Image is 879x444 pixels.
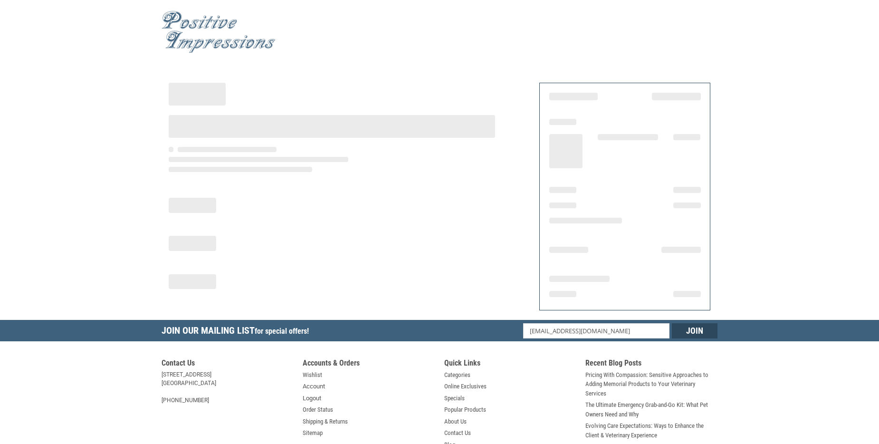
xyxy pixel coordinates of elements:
h5: Join Our Mailing List [162,320,314,344]
input: Email [523,323,670,338]
a: Sitemap [303,428,323,438]
a: Logout [303,394,321,403]
a: The Ultimate Emergency Grab-and-Go Kit: What Pet Owners Need and Why [585,400,717,419]
h5: Recent Blog Posts [585,358,717,370]
h5: Quick Links [444,358,576,370]
h5: Contact Us [162,358,294,370]
img: Positive Impressions [162,11,276,53]
a: Pricing With Compassion: Sensitive Approaches to Adding Memorial Products to Your Veterinary Serv... [585,370,717,398]
a: Order Status [303,405,333,415]
a: Categories [444,370,470,380]
a: Online Exclusives [444,382,487,391]
h5: Accounts & Orders [303,358,435,370]
input: Join [672,323,717,338]
a: Wishlist [303,370,322,380]
a: Contact Us [444,428,471,438]
a: About Us [444,417,467,426]
a: Specials [444,394,465,403]
a: Evolving Care Expectations: Ways to Enhance the Client & Veterinary Experience [585,421,717,440]
a: Account [303,382,325,391]
a: Popular Products [444,405,486,415]
span: for special offers! [255,327,309,336]
a: Shipping & Returns [303,417,348,426]
address: [STREET_ADDRESS] [GEOGRAPHIC_DATA] [PHONE_NUMBER] [162,370,294,405]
